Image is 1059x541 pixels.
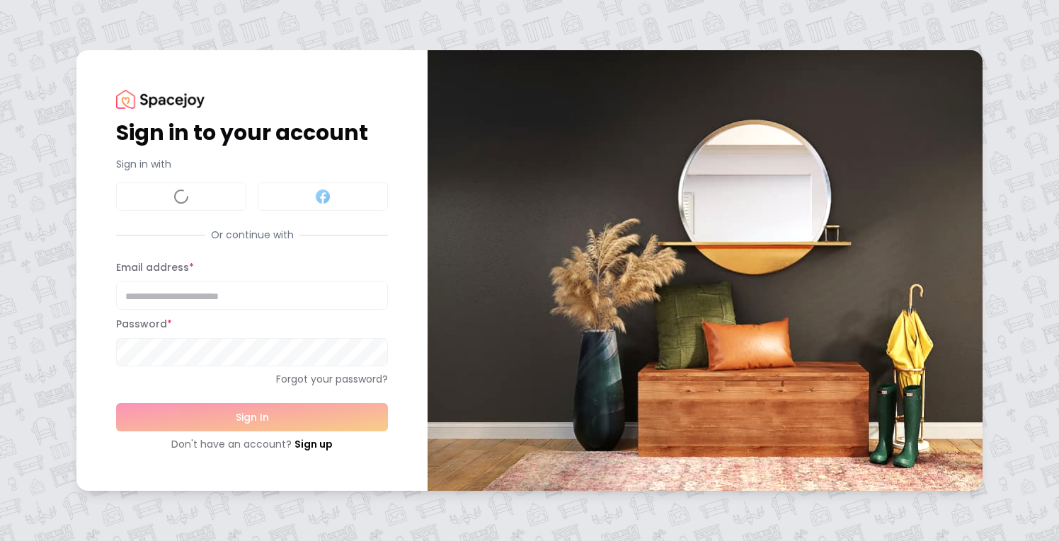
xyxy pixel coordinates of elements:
img: Spacejoy Logo [116,90,205,109]
a: Sign up [294,437,333,451]
span: Or continue with [205,228,299,242]
label: Password [116,317,172,331]
label: Email address [116,260,194,274]
a: Forgot your password? [116,372,388,386]
img: banner [428,50,983,491]
p: Sign in with [116,157,388,171]
div: Don't have an account? [116,437,388,451]
h1: Sign in to your account [116,120,388,146]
